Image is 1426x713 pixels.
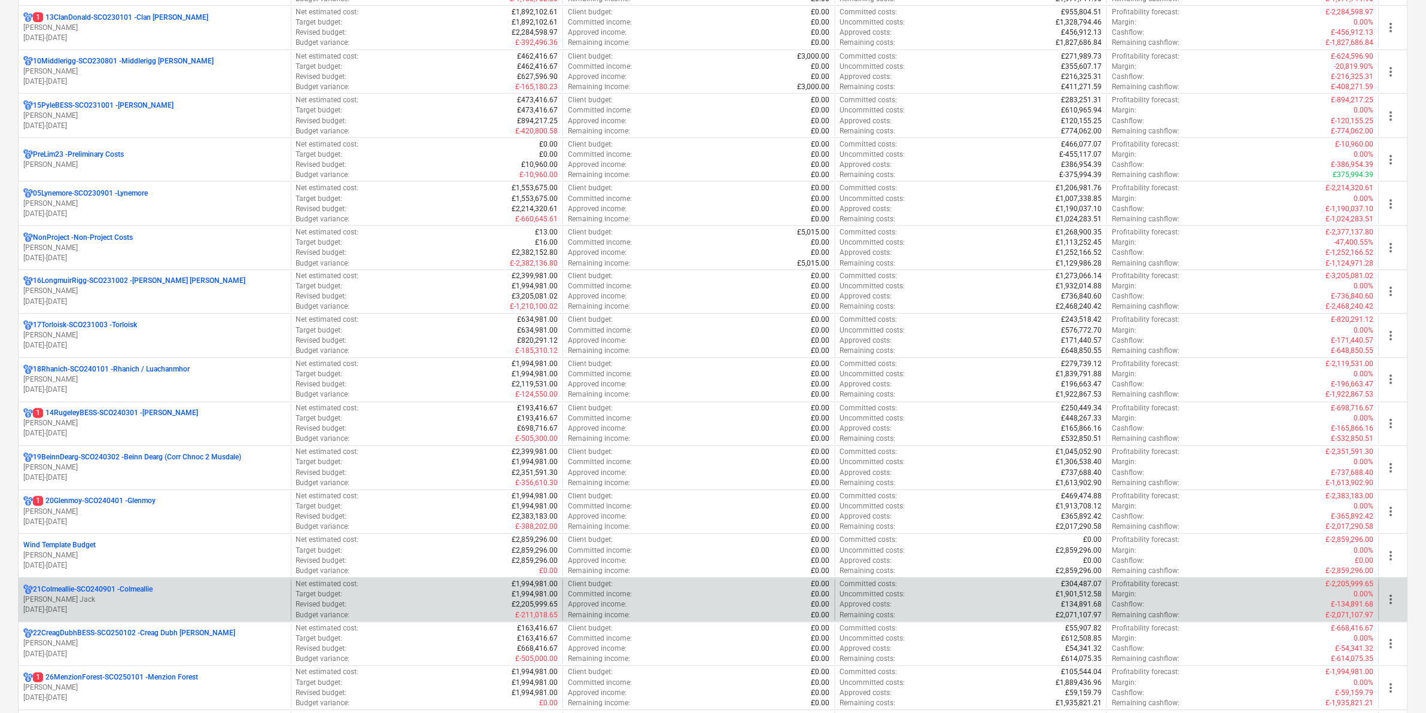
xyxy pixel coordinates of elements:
p: Profitability forecast : [1112,227,1179,237]
p: 18Rhanich-SCO240101 - Rhanich / Luachanmhor [33,365,190,375]
p: Approved income : [568,72,627,82]
p: [PERSON_NAME] [23,243,286,253]
span: 1 [33,673,43,682]
span: more_vert [1384,417,1398,431]
p: Uncommitted costs : [840,150,905,160]
p: £955,804.51 [1061,7,1102,17]
p: 26MenzionForest-SCO250101 - Menzion Forest [33,673,198,683]
div: Project has multi currencies enabled [23,100,33,111]
p: £1,129,986.28 [1056,258,1102,269]
p: [PERSON_NAME] [23,23,286,33]
p: Target budget : [296,150,343,160]
div: Project has multi currencies enabled [23,56,33,66]
p: [DATE] - [DATE] [23,253,286,263]
p: Remaining cashflow : [1112,258,1179,269]
div: 19BeinnDearg-SCO240302 -Beinn Dearg (Corr Chnoc 2 Musdale)[PERSON_NAME][DATE]-[DATE] [23,453,286,483]
p: Net estimated cost : [296,139,359,150]
p: Remaining income : [568,126,630,136]
p: 22CreagDubhBESS-SCO250102 - Creag Dubh [PERSON_NAME] [33,629,235,639]
div: PreLim23 -Preliminary Costs[PERSON_NAME] [23,150,286,170]
p: £1,252,166.52 [1056,248,1102,258]
p: £1,827,686.84 [1056,38,1102,48]
p: Net estimated cost : [296,51,359,62]
p: £-2,377,137.80 [1326,227,1374,237]
span: more_vert [1384,549,1398,563]
p: £3,000.00 [798,51,830,62]
p: Profitability forecast : [1112,139,1179,150]
p: Client budget : [568,95,613,105]
div: Project has multi currencies enabled [23,409,33,419]
div: Project has multi currencies enabled [23,276,33,287]
p: 20Glenmoy-SCO240401 - Glenmoy [33,496,156,507]
p: [DATE] - [DATE] [23,693,286,703]
p: £-392,496.36 [515,38,558,48]
span: 1 [33,496,43,506]
p: 10Middlerigg-SCO230801 - Middlerigg [PERSON_NAME] [33,56,214,66]
p: £1,553,675.00 [512,194,558,204]
p: Committed income : [568,62,632,72]
span: more_vert [1384,65,1398,79]
p: Approved income : [568,28,627,38]
p: Remaining income : [568,214,630,224]
p: £-624,596.90 [1331,51,1374,62]
p: Budget variance : [296,258,350,269]
p: Approved income : [568,248,627,258]
iframe: Chat Widget [1366,656,1426,713]
p: £1,273,066.14 [1056,272,1102,282]
p: Remaining income : [568,258,630,269]
p: Client budget : [568,7,613,17]
p: £-120,155.25 [1331,116,1374,126]
p: [DATE] - [DATE] [23,209,286,219]
p: [PERSON_NAME] [23,160,286,170]
p: Committed income : [568,150,632,160]
p: Revised budget : [296,28,347,38]
span: more_vert [1384,240,1398,255]
p: Committed costs : [840,7,898,17]
div: Project has multi currencies enabled [23,150,33,160]
p: £0.00 [811,160,830,170]
p: Net estimated cost : [296,95,359,105]
p: 21Colmeallie-SCO240901 - Colmeallie [33,585,153,595]
p: Remaining costs : [840,170,896,180]
p: £0.00 [811,62,830,72]
p: [PERSON_NAME] [23,551,286,561]
p: £0.00 [811,105,830,115]
p: Cashflow : [1112,116,1144,126]
p: Profitability forecast : [1112,95,1179,105]
p: £1,892,102.61 [512,7,558,17]
div: Project has multi currencies enabled [23,673,33,683]
p: [DATE] - [DATE] [23,121,286,131]
p: Remaining costs : [840,82,896,92]
p: Cashflow : [1112,160,1144,170]
p: Revised budget : [296,72,347,82]
p: £120,155.25 [1061,116,1102,126]
p: £5,015.00 [798,258,830,269]
p: Committed costs : [840,139,898,150]
p: [PERSON_NAME] [23,463,286,473]
p: Net estimated cost : [296,7,359,17]
p: £-774,062.00 [1331,126,1374,136]
p: [PERSON_NAME] [23,199,286,209]
p: £0.00 [811,72,830,82]
span: more_vert [1384,153,1398,167]
p: Cashflow : [1112,248,1144,258]
p: Margin : [1112,194,1136,204]
p: £774,062.00 [1061,126,1102,136]
p: £0.00 [811,183,830,193]
p: £-455,117.07 [1059,150,1102,160]
span: 1 [33,13,43,22]
p: [DATE] - [DATE] [23,429,286,439]
p: Target budget : [296,237,343,248]
p: Margin : [1112,105,1136,115]
p: £0.00 [811,17,830,28]
p: PreLim23 - Preliminary Costs [33,150,124,160]
span: more_vert [1384,20,1398,35]
p: £0.00 [811,248,830,258]
div: Project has multi currencies enabled [23,365,33,375]
p: £386,954.39 [1061,160,1102,170]
p: £0.00 [811,194,830,204]
p: Committed costs : [840,95,898,105]
p: £-1,190,037.10 [1326,204,1374,214]
p: Profitability forecast : [1112,272,1179,282]
p: Uncommitted costs : [840,237,905,248]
